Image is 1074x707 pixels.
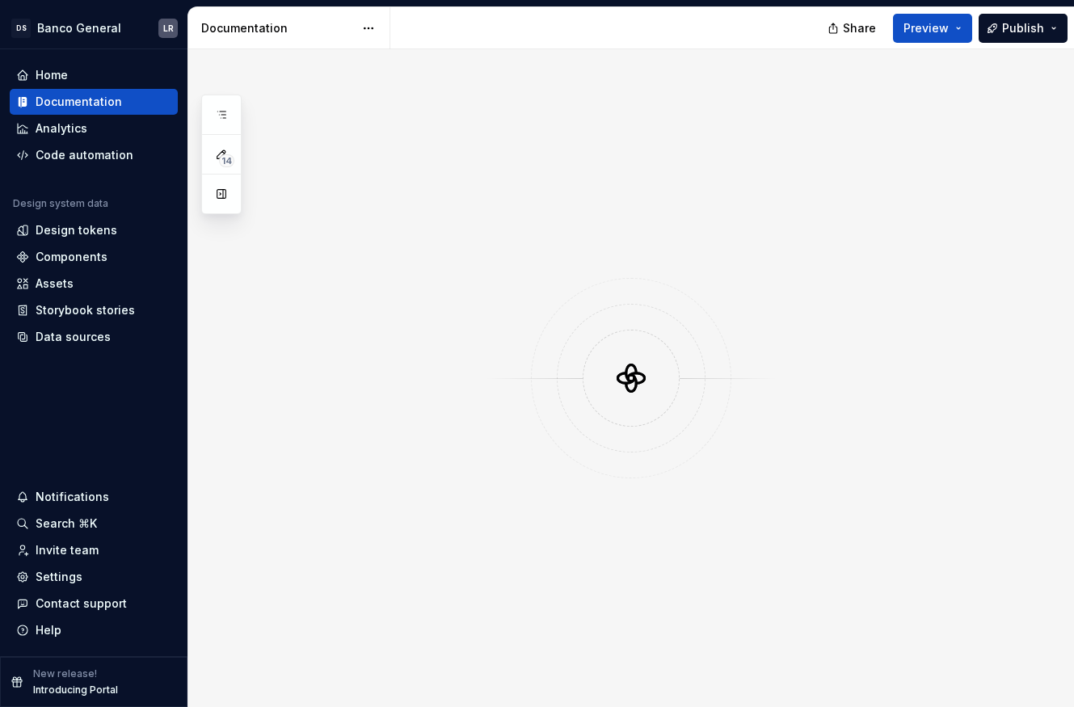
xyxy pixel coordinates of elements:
[979,14,1068,43] button: Publish
[36,276,74,292] div: Assets
[36,249,107,265] div: Components
[36,147,133,163] div: Code automation
[36,302,135,318] div: Storybook stories
[36,222,117,238] div: Design tokens
[36,120,87,137] div: Analytics
[10,484,178,510] button: Notifications
[10,564,178,590] a: Settings
[10,297,178,323] a: Storybook stories
[10,62,178,88] a: Home
[36,569,82,585] div: Settings
[201,20,354,36] div: Documentation
[10,324,178,350] a: Data sources
[843,20,876,36] span: Share
[11,19,31,38] div: DS
[37,20,121,36] div: Banco General
[13,197,108,210] div: Design system data
[1002,20,1044,36] span: Publish
[10,591,178,617] button: Contact support
[10,217,178,243] a: Design tokens
[33,667,97,680] p: New release!
[819,14,887,43] button: Share
[10,142,178,168] a: Code automation
[33,684,118,696] p: Introducing Portal
[10,116,178,141] a: Analytics
[163,22,174,35] div: LR
[36,516,97,532] div: Search ⌘K
[10,617,178,643] button: Help
[903,20,949,36] span: Preview
[3,11,184,45] button: DSBanco GeneralLR
[36,595,127,612] div: Contact support
[36,67,68,83] div: Home
[36,542,99,558] div: Invite team
[10,537,178,563] a: Invite team
[893,14,972,43] button: Preview
[36,489,109,505] div: Notifications
[10,271,178,297] a: Assets
[36,94,122,110] div: Documentation
[10,244,178,270] a: Components
[10,511,178,537] button: Search ⌘K
[36,622,61,638] div: Help
[10,89,178,115] a: Documentation
[36,329,111,345] div: Data sources
[219,154,234,167] span: 14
